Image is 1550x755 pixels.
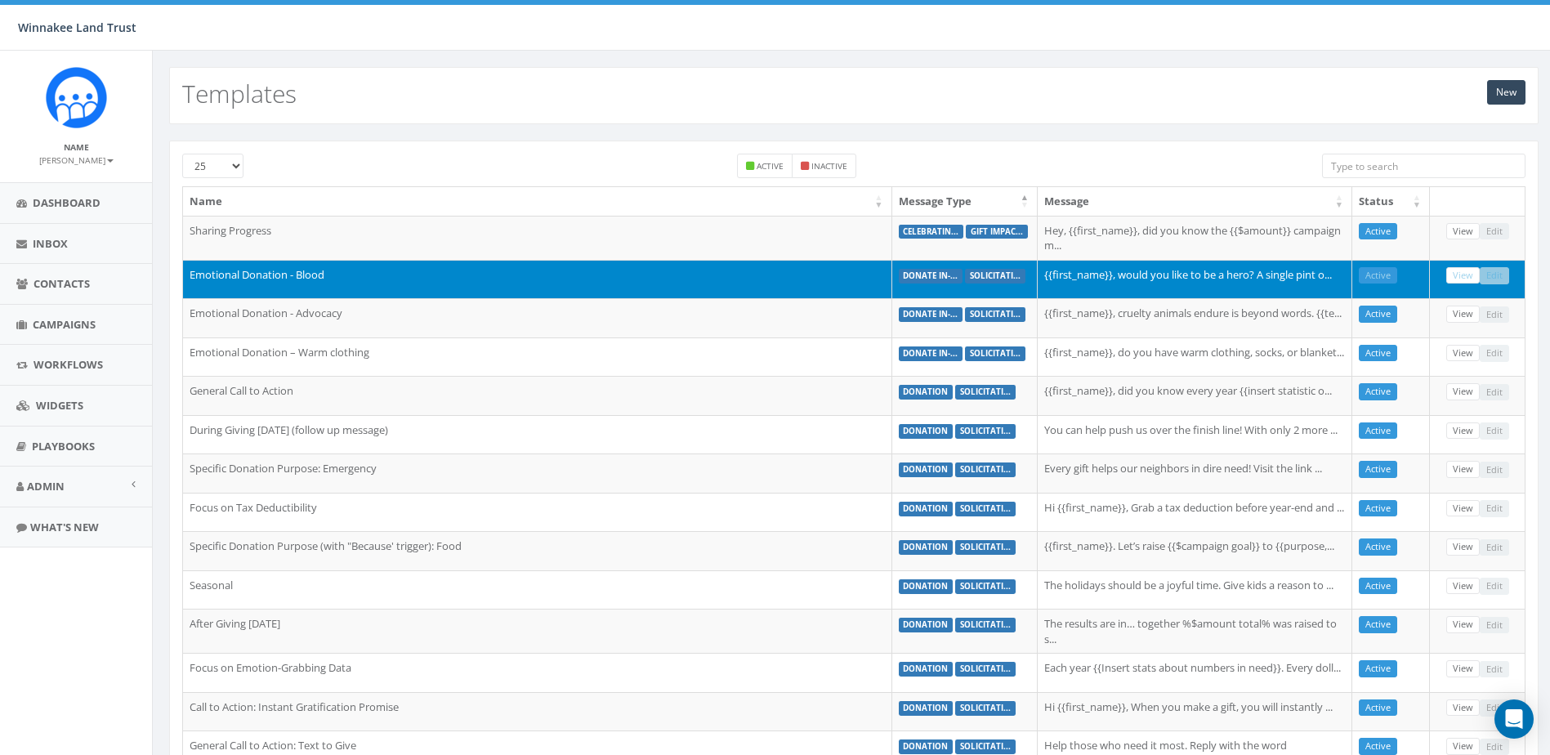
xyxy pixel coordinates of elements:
label: solicitati... [965,346,1025,361]
small: Name [64,141,89,153]
td: Emotional Donation - Blood [183,260,892,299]
a: Active [1359,660,1397,677]
label: donation [899,385,954,400]
label: donation [899,462,954,477]
label: solicitati... [955,385,1016,400]
span: What's New [30,520,99,534]
th: Message: activate to sort column ascending [1038,187,1352,216]
td: The results are in… together %$amount total% was raised to s... [1038,609,1352,653]
th: Status: activate to sort column ascending [1352,187,1430,216]
label: donation [899,618,954,632]
a: Active [1359,738,1397,755]
label: solicitati... [955,579,1016,594]
td: Hi {{first_name}}, When you make a gift, you will instantly ... [1038,692,1352,731]
td: {{first_name}}, would you like to be a hero? A single pint o... [1038,260,1352,299]
label: solicitati... [955,662,1016,677]
div: Open Intercom Messenger [1494,699,1534,739]
a: View [1446,345,1480,362]
label: solicitati... [965,269,1025,284]
a: View [1446,383,1480,400]
label: donation [899,739,954,754]
label: solicitati... [955,462,1016,477]
td: General Call to Action [183,376,892,415]
td: During Giving [DATE] (follow up message) [183,415,892,454]
span: Cannot edit Admin created templates [1480,267,1509,282]
td: Every gift helps our neighbors in dire need! Visit the link ... [1038,453,1352,493]
a: Active [1359,538,1397,556]
td: You can help push us over the finish line! With only 2 more ... [1038,415,1352,454]
label: solicitati... [965,307,1025,322]
span: Cannot edit Admin created templates [1480,500,1509,515]
label: solicitati... [955,701,1016,716]
a: Active [1359,345,1397,362]
a: View [1446,578,1480,595]
label: solicitati... [955,540,1016,555]
small: Active [757,160,784,172]
span: Cannot edit Admin created templates [1480,616,1509,631]
span: Cannot edit Admin created templates [1480,306,1509,320]
span: Cannot edit Admin created templates [1480,422,1509,437]
label: gift impac... [966,225,1028,239]
span: Cannot edit Admin created templates [1480,660,1509,675]
label: solicitati... [955,502,1016,516]
label: donate in-... [899,307,963,322]
span: Playbooks [32,439,95,453]
a: View [1446,461,1480,478]
span: Cannot edit Admin created templates [1480,538,1509,553]
th: Name: activate to sort column ascending [183,187,892,216]
a: Active [1359,500,1397,517]
td: {{first_name}}. Let’s raise {{$campaign goal}} to {{purpose,... [1038,531,1352,570]
img: Rally_Corp_Icon.png [46,67,107,128]
td: Sharing Progress [183,216,892,260]
a: View [1446,699,1480,717]
a: Active [1359,616,1397,633]
td: Focus on Tax Deductibility [183,493,892,532]
span: Winnakee Land Trust [18,20,136,35]
span: Cannot edit Admin created templates [1480,383,1509,398]
a: View [1446,223,1480,240]
td: Hi {{first_name}}, Grab a tax deduction before year-end and ... [1038,493,1352,532]
td: The holidays should be a joyful time. Give kids a reason to ... [1038,570,1352,610]
label: solicitati... [955,618,1016,632]
label: solicitati... [955,739,1016,754]
small: [PERSON_NAME] [39,154,114,166]
a: Active [1359,223,1397,240]
label: donation [899,424,954,439]
a: Active [1359,461,1397,478]
label: donation [899,701,954,716]
span: Cannot edit Admin created templates [1480,223,1509,238]
span: Cannot edit Admin created templates [1480,578,1509,592]
a: View [1446,660,1480,677]
a: View [1446,267,1480,284]
label: donation [899,502,954,516]
label: donate in-... [899,269,963,284]
span: Admin [27,479,65,494]
label: solicitati... [955,424,1016,439]
td: Call to Action: Instant Gratification Promise [183,692,892,731]
td: Each year {{Insert stats about numbers in need}}. Every doll... [1038,653,1352,692]
td: Specific Donation Purpose (with "Because' trigger): Food [183,531,892,570]
small: Inactive [811,160,847,172]
span: Cannot edit Admin created templates [1480,461,1509,476]
a: View [1446,500,1480,517]
a: Active [1359,306,1397,323]
td: Focus on Emotion-Grabbing Data [183,653,892,692]
span: Workflows [34,357,103,372]
span: Campaigns [33,317,96,332]
span: Dashboard [33,195,101,210]
label: donation [899,579,954,594]
label: donation [899,540,954,555]
a: View [1446,422,1480,440]
span: Cannot edit Admin created templates [1480,738,1509,753]
span: Cannot edit Admin created templates [1480,345,1509,360]
span: Contacts [34,276,90,291]
a: Active [1359,422,1397,440]
a: Active [1359,267,1397,284]
input: Type to search [1322,154,1525,178]
span: Cannot edit Admin created templates [1480,699,1509,714]
a: [PERSON_NAME] [39,152,114,167]
span: Widgets [36,398,83,413]
a: View [1446,306,1480,323]
a: Active [1359,578,1397,595]
a: Active [1359,383,1397,400]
